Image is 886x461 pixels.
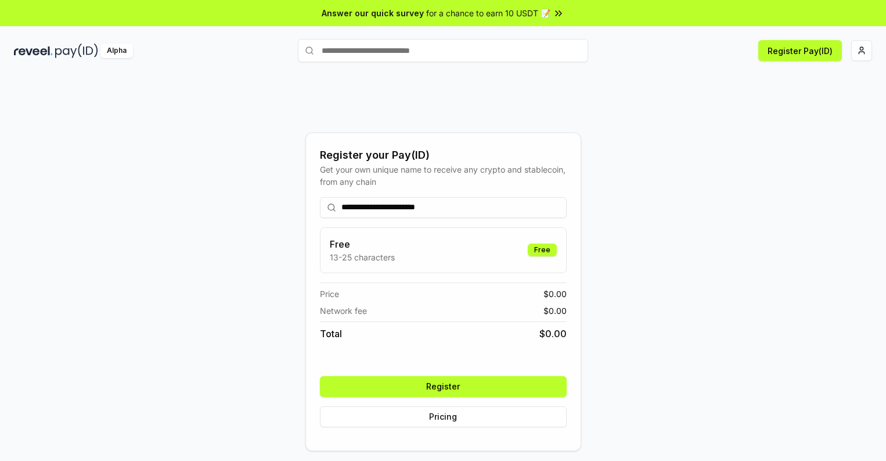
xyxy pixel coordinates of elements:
[100,44,133,58] div: Alpha
[14,44,53,58] img: reveel_dark
[320,147,567,163] div: Register your Pay(ID)
[330,251,395,263] p: 13-25 characters
[426,7,550,19] span: for a chance to earn 10 USDT 📝
[543,288,567,300] span: $ 0.00
[322,7,424,19] span: Answer our quick survey
[320,163,567,188] div: Get your own unique name to receive any crypto and stablecoin, from any chain
[758,40,842,61] button: Register Pay(ID)
[539,327,567,341] span: $ 0.00
[330,237,395,251] h3: Free
[320,288,339,300] span: Price
[320,406,567,427] button: Pricing
[543,305,567,317] span: $ 0.00
[320,305,367,317] span: Network fee
[320,327,342,341] span: Total
[320,376,567,397] button: Register
[55,44,98,58] img: pay_id
[528,244,557,256] div: Free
